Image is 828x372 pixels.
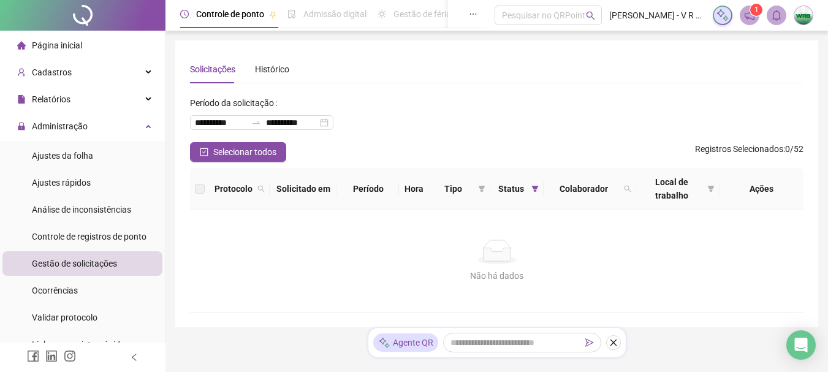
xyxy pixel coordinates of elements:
[17,41,26,50] span: home
[478,185,485,192] span: filter
[32,151,93,161] span: Ajustes da folha
[716,9,729,22] img: sparkle-icon.fc2bf0ac1784a2077858766a79e2daf3.svg
[586,11,595,20] span: search
[707,185,715,192] span: filter
[378,10,386,18] span: sun
[32,121,88,131] span: Administração
[495,182,526,195] span: Status
[32,205,131,214] span: Análise de inconsistências
[786,330,816,360] div: Open Intercom Messenger
[744,10,755,21] span: notification
[255,180,267,198] span: search
[196,9,264,19] span: Controle de ponto
[549,182,619,195] span: Colaborador
[213,145,276,159] span: Selecionar todos
[32,178,91,188] span: Ajustes rápidos
[17,122,26,131] span: lock
[32,286,78,295] span: Ocorrências
[205,269,789,283] div: Não há dados
[32,40,82,50] span: Página inicial
[771,10,782,21] span: bell
[130,353,139,362] span: left
[399,168,428,210] th: Hora
[190,142,286,162] button: Selecionar todos
[32,94,70,104] span: Relatórios
[624,185,631,192] span: search
[32,232,146,241] span: Controle de registros de ponto
[609,338,618,347] span: close
[190,63,235,76] div: Solicitações
[190,93,282,113] label: Período da solicitação
[269,11,276,18] span: pushpin
[621,180,634,198] span: search
[251,118,261,127] span: swap-right
[750,4,762,16] sup: 1
[270,168,337,210] th: Solicitado em
[215,182,253,195] span: Protocolo
[476,180,488,198] span: filter
[200,148,208,156] span: check-square
[695,144,783,154] span: Registros Selecionados
[17,95,26,104] span: file
[27,350,39,362] span: facebook
[64,350,76,362] span: instagram
[705,173,717,205] span: filter
[32,67,72,77] span: Cadastros
[695,142,803,162] span: : 0 / 52
[433,182,473,195] span: Tipo
[373,333,438,352] div: Agente QR
[609,9,705,22] span: [PERSON_NAME] - V R BARROS LTDA (GRUPO WRB)
[32,340,125,349] span: Link para registro rápido
[641,175,702,202] span: Local de trabalho
[585,338,594,347] span: send
[257,185,265,192] span: search
[531,185,539,192] span: filter
[794,6,813,25] img: 51505
[45,350,58,362] span: linkedin
[378,336,390,349] img: sparkle-icon.fc2bf0ac1784a2077858766a79e2daf3.svg
[17,68,26,77] span: user-add
[393,9,455,19] span: Gestão de férias
[303,9,367,19] span: Admissão digital
[255,63,289,76] div: Histórico
[32,313,97,322] span: Validar protocolo
[32,259,117,268] span: Gestão de solicitações
[724,182,799,195] div: Ações
[754,6,759,14] span: 1
[287,10,296,18] span: file-done
[529,180,541,198] span: filter
[180,10,189,18] span: clock-circle
[251,118,261,127] span: to
[469,10,477,18] span: ellipsis
[337,168,399,210] th: Período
